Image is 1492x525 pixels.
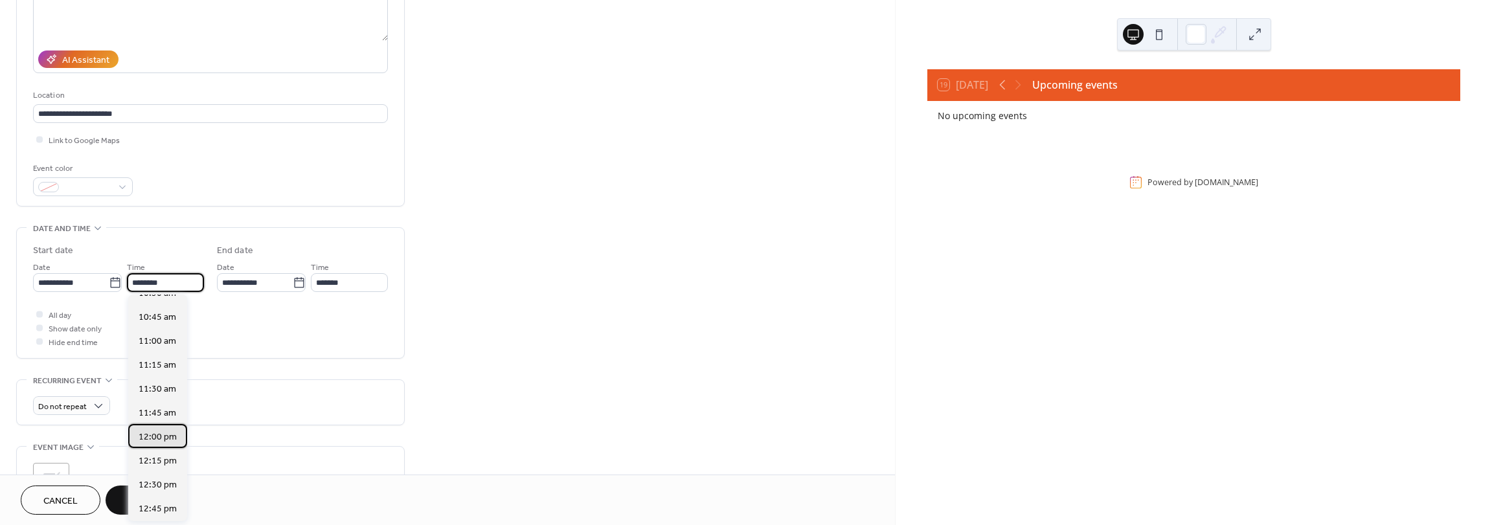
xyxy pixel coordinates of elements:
[62,54,109,67] div: AI Assistant
[33,261,51,274] span: Date
[938,109,1450,122] div: No upcoming events
[139,311,176,324] span: 10:45 am
[43,495,78,508] span: Cancel
[311,261,329,274] span: Time
[33,463,69,499] div: ;
[49,322,102,336] span: Show date only
[38,399,87,414] span: Do not repeat
[217,244,253,258] div: End date
[33,374,102,388] span: Recurring event
[217,261,234,274] span: Date
[33,162,130,175] div: Event color
[49,134,120,148] span: Link to Google Maps
[139,383,176,396] span: 11:30 am
[33,244,73,258] div: Start date
[139,407,176,420] span: 11:45 am
[33,222,91,236] span: Date and time
[1195,177,1258,188] a: [DOMAIN_NAME]
[49,336,98,350] span: Hide end time
[38,50,119,68] button: AI Assistant
[106,486,172,515] button: Save
[139,359,176,372] span: 11:15 am
[49,309,71,322] span: All day
[33,441,84,454] span: Event image
[139,502,177,516] span: 12:45 pm
[1147,177,1258,188] div: Powered by
[127,261,145,274] span: Time
[21,486,100,515] button: Cancel
[139,454,177,468] span: 12:15 pm
[139,335,176,348] span: 11:00 am
[33,89,385,102] div: Location
[139,478,177,492] span: 12:30 pm
[1032,77,1118,93] div: Upcoming events
[139,430,177,444] span: 12:00 pm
